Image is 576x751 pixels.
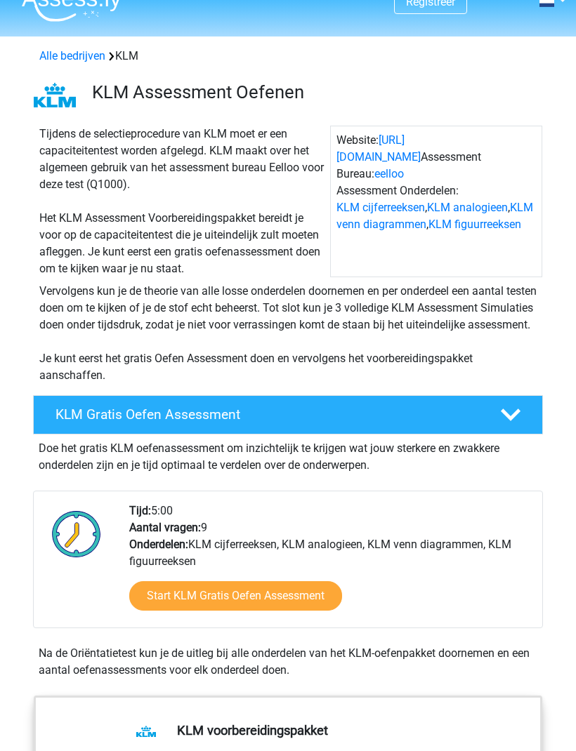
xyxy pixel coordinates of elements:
[428,218,521,232] a: KLM figuurreeksen
[427,201,508,215] a: KLM analogieen
[336,134,421,164] a: [URL][DOMAIN_NAME]
[374,168,404,181] a: eelloo
[336,201,425,215] a: KLM cijferreeksen
[336,201,533,232] a: KLM venn diagrammen
[39,50,105,63] a: Alle bedrijven
[129,521,201,535] b: Aantal vragen:
[330,126,542,278] div: Website: Assessment Bureau: Assessment Onderdelen: , , ,
[92,82,532,104] h3: KLM Assessment Oefenen
[34,126,330,278] div: Tijdens de selectieprocedure van KLM moet er een capaciteitentest worden afgelegd. KLM maakt over...
[33,435,543,474] div: Doe het gratis KLM oefenassessment om inzichtelijk te krijgen wat jouw sterkere en zwakkere onder...
[129,505,151,518] b: Tijd:
[33,646,543,679] div: Na de Oriëntatietest kun je de uitleg bij alle onderdelen van het KLM-oefenpakket doornemen en ee...
[55,407,480,423] h4: KLM Gratis Oefen Assessment
[129,582,342,611] a: Start KLM Gratis Oefen Assessment
[34,48,542,65] div: KLM
[34,284,542,385] div: Vervolgens kun je de theorie van alle losse onderdelen doornemen en per onderdeel een aantal test...
[27,396,549,435] a: KLM Gratis Oefen Assessment
[129,538,188,552] b: Onderdelen:
[119,503,542,628] div: 5:00 9 KLM cijferreeksen, KLM analogieen, KLM venn diagrammen, KLM figuurreeksen
[45,503,108,566] img: Klok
